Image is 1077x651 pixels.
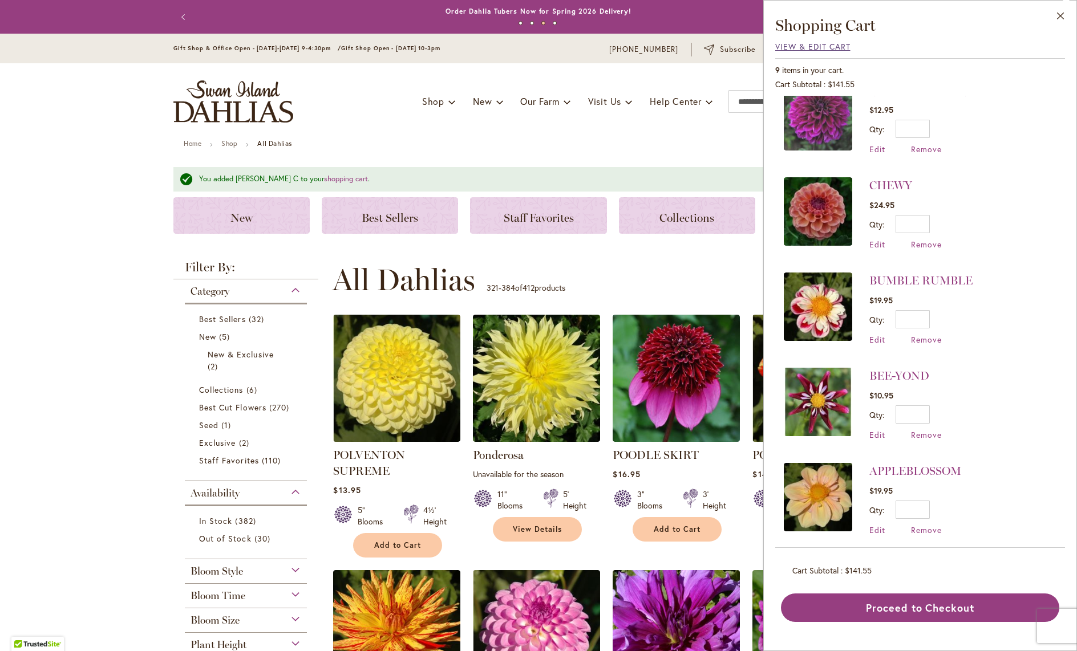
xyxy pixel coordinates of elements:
span: New & Exclusive [208,349,274,360]
span: Collections [659,211,714,225]
label: Sort by: [763,276,793,297]
span: All Dahlias [333,263,475,297]
span: Gift Shop & Office Open - [DATE]-[DATE] 9-4:30pm / [173,44,341,52]
p: Unavailable for the season [473,469,600,479]
span: $12.95 [869,104,893,115]
strong: All Dahlias [257,139,292,148]
button: 4 of 4 [553,21,557,25]
a: POODLE SKIRT [613,448,699,462]
span: New [230,211,253,225]
span: Collections [199,384,244,395]
span: In Stock [199,515,232,526]
a: Order Dahlia Tubers Now for Spring 2026 Delivery! [446,7,631,15]
span: Shop [422,95,444,107]
span: New [473,95,492,107]
a: Edit [869,144,885,154]
span: 270 [269,401,292,413]
span: 1 [221,419,234,431]
span: Best Cut Flowers [199,402,266,413]
a: Collections [619,197,755,234]
span: Exclusive [199,437,236,448]
button: Previous [173,6,196,29]
span: Staff Favorites [504,211,574,225]
span: Visit Us [588,95,621,107]
a: Staff Favorites [199,454,295,466]
a: Remove [911,429,942,440]
span: Edit [869,524,885,535]
label: Qty [869,504,884,515]
a: In Stock 382 [199,515,295,527]
p: - of products [487,279,565,297]
a: Remove [911,239,942,250]
a: New [199,331,295,343]
img: BUMBLE RUMBLE [784,272,852,341]
div: 4½' Height [423,504,447,527]
div: 5" Blooms [358,504,390,527]
span: Cart Subtotal [792,565,839,576]
span: 412 [523,282,535,293]
a: POLVENTON SUPREME [333,433,460,444]
span: 32 [249,313,267,325]
a: Remove [911,334,942,345]
span: Best Sellers [199,314,246,324]
img: POLVENTON SUPREME [333,315,460,442]
span: View Details [513,524,562,534]
a: Best Sellers [199,313,295,325]
span: Bloom Size [191,614,240,626]
label: Qty [869,124,884,135]
a: Best Sellers [322,197,458,234]
a: POOH [752,433,880,444]
img: EINSTEIN [784,82,852,150]
img: POODLE SKIRT [613,315,740,442]
strong: Filter By: [173,261,318,279]
span: 382 [235,515,258,527]
img: Ponderosa [473,315,600,442]
a: APPLEBLOSSOM [784,463,852,535]
a: CHEWY [869,178,912,192]
div: You added [PERSON_NAME] C to your . [199,174,869,185]
span: 30 [254,532,273,544]
span: $10.95 [869,390,893,401]
button: Add to Cart [353,533,442,558]
span: $19.95 [869,485,893,496]
a: POODLE SKIRT [613,433,740,444]
span: Bloom Style [191,565,243,577]
span: 110 [262,454,284,466]
a: Out of Stock 30 [199,532,295,544]
a: CHEWY [784,177,852,250]
span: $14.95 [752,469,780,479]
a: BUMBLE RUMBLE [869,274,973,287]
a: New [173,197,310,234]
a: Best Cut Flowers [199,401,295,413]
a: Exclusive [199,437,295,449]
a: View Details [493,517,582,542]
a: Edit [869,334,885,345]
a: Edit [869,239,885,250]
span: 321 [487,282,499,293]
span: Gift Shop Open - [DATE] 10-3pm [341,44,440,52]
span: Add to Cart [374,540,421,550]
span: Category [191,285,229,298]
img: BEE-YOND [784,368,852,436]
img: POOH [752,315,880,442]
label: Qty [869,314,884,325]
span: 384 [501,282,515,293]
span: New [199,331,216,342]
a: Remove [911,524,942,535]
a: [PHONE_NUMBER] [609,44,678,55]
div: 3" Blooms [637,489,669,511]
span: Cart Subtotal [775,79,821,89]
a: Collections [199,384,295,396]
button: Add to Cart [633,517,722,542]
a: shopping cart [324,174,368,184]
span: $24.95 [869,200,894,210]
span: 9 [775,64,780,75]
a: POOH [752,448,786,462]
span: Shopping Cart [775,15,876,35]
span: View & Edit Cart [775,41,851,52]
div: 3' Height [703,489,726,511]
a: APPLEBLOSSOM [869,464,961,478]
